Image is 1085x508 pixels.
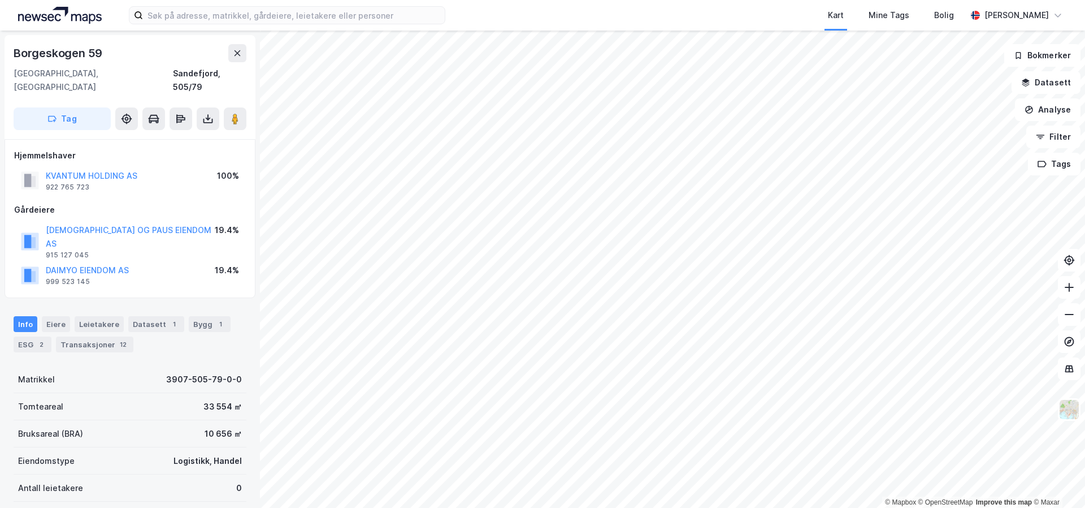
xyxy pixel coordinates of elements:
[128,316,184,332] div: Datasett
[14,44,105,62] div: Borgeskogen 59
[173,454,242,468] div: Logistikk, Handel
[1028,454,1085,508] iframe: Chat Widget
[1058,399,1080,420] img: Z
[14,107,111,130] button: Tag
[217,169,239,183] div: 100%
[205,427,242,441] div: 10 656 ㎡
[118,339,129,350] div: 12
[934,8,954,22] div: Bolig
[42,316,70,332] div: Eiere
[36,339,47,350] div: 2
[18,481,83,495] div: Antall leietakere
[1012,71,1080,94] button: Datasett
[18,400,63,414] div: Tomteareal
[1015,98,1080,121] button: Analyse
[869,8,909,22] div: Mine Tags
[1028,153,1080,175] button: Tags
[1026,126,1080,148] button: Filter
[14,67,173,94] div: [GEOGRAPHIC_DATA], [GEOGRAPHIC_DATA]
[18,427,83,441] div: Bruksareal (BRA)
[168,318,180,330] div: 1
[173,67,246,94] div: Sandefjord, 505/79
[46,277,90,286] div: 999 523 145
[215,264,239,277] div: 19.4%
[18,7,102,24] img: logo.a4113a55bc3d86da70a041830d287a7e.svg
[203,400,242,414] div: 33 554 ㎡
[828,8,844,22] div: Kart
[14,203,246,217] div: Gårdeiere
[976,498,1032,506] a: Improve this map
[189,316,231,332] div: Bygg
[143,7,445,24] input: Søk på adresse, matrikkel, gårdeiere, leietakere eller personer
[1004,44,1080,67] button: Bokmerker
[14,149,246,162] div: Hjemmelshaver
[18,373,55,386] div: Matrikkel
[18,454,75,468] div: Eiendomstype
[215,318,226,330] div: 1
[14,316,37,332] div: Info
[885,498,916,506] a: Mapbox
[984,8,1049,22] div: [PERSON_NAME]
[46,183,89,192] div: 922 765 723
[14,337,51,352] div: ESG
[1028,454,1085,508] div: Kontrollprogram for chat
[215,223,239,237] div: 19.4%
[56,337,133,352] div: Transaksjoner
[46,251,89,260] div: 915 127 045
[75,316,124,332] div: Leietakere
[166,373,242,386] div: 3907-505-79-0-0
[236,481,242,495] div: 0
[918,498,973,506] a: OpenStreetMap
